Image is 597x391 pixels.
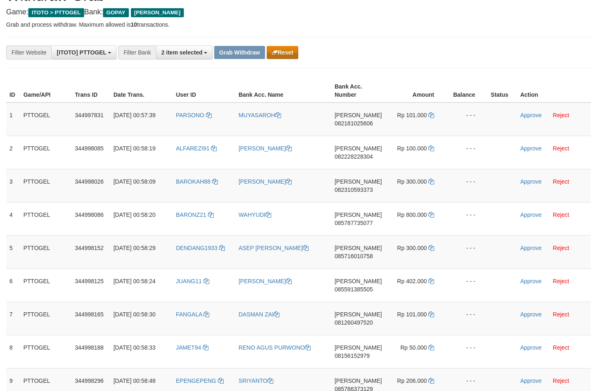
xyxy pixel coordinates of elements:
a: ASEP [PERSON_NAME] [238,245,308,251]
th: Trans ID [72,79,110,102]
a: Approve [520,145,542,152]
a: JUANG11 [176,278,209,284]
span: [PERSON_NAME] [334,344,382,351]
span: 344998086 [75,211,104,218]
span: JAMET94 [176,344,201,351]
span: Rp 800.000 [397,211,427,218]
td: - - - [446,136,487,169]
span: [DATE] 00:58:20 [113,211,155,218]
a: MUYASAROH [238,112,281,118]
a: Reject [553,377,569,384]
td: - - - [446,102,487,136]
a: Approve [520,178,542,185]
span: [ITOTO] PTTOGEL [57,49,106,56]
th: Status [487,79,517,102]
a: EPENGEPENG [176,377,224,384]
td: - - - [446,335,487,368]
td: PTTOGEL [20,302,72,335]
h4: Game: Bank: [6,8,591,16]
span: Rp 50.000 [400,344,427,351]
span: Copy 085787735077 to clipboard [334,220,373,226]
span: [PERSON_NAME] [334,377,382,384]
td: - - - [446,202,487,235]
a: Copy 800000 to clipboard [428,211,434,218]
a: Approve [520,377,542,384]
span: Copy 08156152979 to clipboard [334,352,370,359]
a: WAHYUDI [238,211,271,218]
span: [DATE] 00:58:29 [113,245,155,251]
td: PTTOGEL [20,169,72,202]
a: Reject [553,211,569,218]
span: [DATE] 00:58:09 [113,178,155,185]
div: Filter Bank [118,45,156,59]
span: Rp 300.000 [397,178,427,185]
a: Copy 50000 to clipboard [428,344,434,351]
td: PTTOGEL [20,102,72,136]
a: Reject [553,311,569,318]
span: [PERSON_NAME] [334,278,382,284]
span: Rp 402.000 [397,278,427,284]
th: Game/API [20,79,72,102]
a: BARONZ21 [176,211,214,218]
a: Reject [553,178,569,185]
a: Copy 101000 to clipboard [428,311,434,318]
a: Reject [553,245,569,251]
span: [PERSON_NAME] [334,311,382,318]
td: PTTOGEL [20,202,72,235]
span: Copy 081260497520 to clipboard [334,319,373,326]
span: Copy 082310593373 to clipboard [334,186,373,193]
td: - - - [446,235,487,268]
span: Rp 101.000 [397,311,427,318]
a: Reject [553,112,569,118]
span: Rp 206.000 [397,377,427,384]
a: FANGALA [176,311,210,318]
td: PTTOGEL [20,136,72,169]
td: 1 [6,102,20,136]
td: 8 [6,335,20,368]
span: [DATE] 00:58:30 [113,311,155,318]
a: Copy 300000 to clipboard [428,178,434,185]
span: BAROKAH88 [176,178,210,185]
a: JAMET94 [176,344,208,351]
td: PTTOGEL [20,268,72,302]
th: User ID [173,79,236,102]
span: [DATE] 00:58:33 [113,344,155,351]
th: Action [517,79,591,102]
a: DASMAN ZAI [238,311,279,318]
span: [PERSON_NAME] [334,145,382,152]
button: 2 item selected [156,45,213,59]
span: ITOTO > PTTOGEL [28,8,84,17]
a: DENDANG1933 [176,245,225,251]
a: BAROKAH88 [176,178,218,185]
span: [PERSON_NAME] [334,245,382,251]
td: 5 [6,235,20,268]
a: PARSONO [176,112,212,118]
span: EPENGEPENG [176,377,216,384]
span: 344998188 [75,344,104,351]
td: 7 [6,302,20,335]
span: Rp 101.000 [397,112,427,118]
td: 2 [6,136,20,169]
span: Copy 082181025606 to clipboard [334,120,373,127]
a: Approve [520,344,542,351]
a: Reject [553,344,569,351]
td: 6 [6,268,20,302]
td: 4 [6,202,20,235]
th: Date Trans. [110,79,172,102]
span: [DATE] 00:58:24 [113,278,155,284]
span: [PERSON_NAME] [334,178,382,185]
span: [PERSON_NAME] [334,112,382,118]
td: - - - [446,268,487,302]
a: Copy 100000 to clipboard [428,145,434,152]
button: [ITOTO] PTTOGEL [51,45,117,59]
td: PTTOGEL [20,335,72,368]
a: Approve [520,112,542,118]
a: SRIYANTO [238,377,273,384]
a: Approve [520,245,542,251]
a: Reject [553,145,569,152]
a: Copy 402000 to clipboard [428,278,434,284]
a: Approve [520,211,542,218]
th: ID [6,79,20,102]
a: RENO AGUS PURWONO [238,344,311,351]
a: [PERSON_NAME] [238,178,291,185]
